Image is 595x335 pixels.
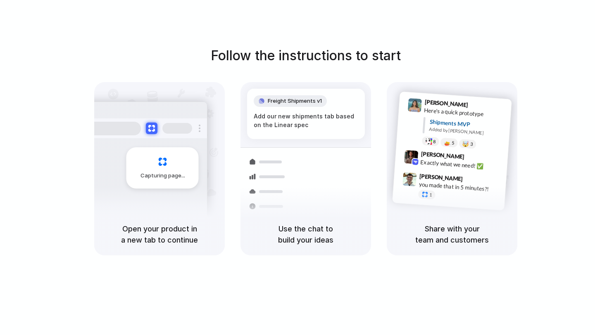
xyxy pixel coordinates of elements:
span: 8 [433,139,436,144]
span: 3 [470,142,473,146]
h1: Follow the instructions to start [211,46,401,66]
div: Exactly what we need! ✅ [420,158,503,172]
div: Add our new shipments tab based on the Linear spec [254,112,358,129]
span: [PERSON_NAME] [419,172,463,184]
span: 1 [429,193,432,197]
span: [PERSON_NAME] [421,149,464,161]
h5: Share with your team and customers [397,223,507,245]
h5: Open your product in a new tab to continue [104,223,215,245]
span: 9:41 AM [471,101,488,111]
div: you made that in 5 minutes?! [419,180,501,194]
span: 5 [452,141,455,145]
div: Shipments MVP [429,118,506,131]
span: [PERSON_NAME] [424,97,468,109]
span: 9:47 AM [465,176,482,186]
span: Freight Shipments v1 [268,97,322,105]
span: 9:42 AM [467,153,484,163]
div: Here's a quick prototype [424,106,507,120]
div: Added by [PERSON_NAME] [429,126,505,138]
div: 🤯 [462,141,469,147]
h5: Use the chat to build your ideas [250,223,361,245]
span: Capturing page [140,172,186,180]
